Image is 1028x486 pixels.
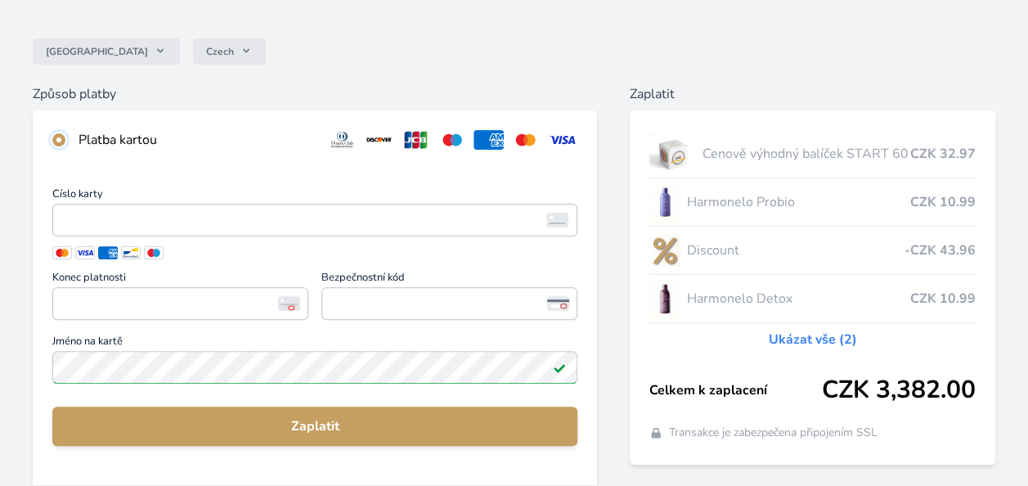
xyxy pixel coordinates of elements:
iframe: Iframe pro datum vypršení platnosti [60,292,301,315]
span: CZK 3,382.00 [822,376,976,405]
img: amex.svg [474,130,504,150]
img: mc.svg [510,130,541,150]
a: Ukázat vše (2) [769,330,857,349]
img: discount-lo.png [649,230,680,271]
span: -CZK 43.96 [905,241,976,260]
span: Czech [206,45,234,58]
img: Konec platnosti [278,296,300,311]
h6: Zaplatit [630,84,995,104]
img: discover.svg [364,130,394,150]
img: visa.svg [547,130,577,150]
span: CZK 10.99 [910,289,976,308]
iframe: Iframe pro bezpečnostní kód [329,292,570,315]
div: Platba kartou [79,130,314,150]
span: Harmonelo Probio [687,192,910,212]
span: Bezpečnostní kód [321,272,577,287]
span: Číslo karty [52,189,577,204]
span: Harmonelo Detox [687,289,910,308]
button: Czech [193,38,266,65]
span: Transakce je zabezpečena připojením SSL [669,425,878,441]
span: Konec platnosti [52,272,308,287]
button: Zaplatit [52,407,577,446]
img: CLEAN_PROBIO_se_stinem_x-lo.jpg [649,182,680,223]
span: CZK 32.97 [910,144,976,164]
span: Cenově výhodný balíček START 60 [703,144,910,164]
input: Jméno na kartěPlatné pole [52,351,577,384]
img: jcb.svg [401,130,431,150]
span: Celkem k zaplacení [649,380,822,400]
span: Zaplatit [65,416,564,436]
button: [GEOGRAPHIC_DATA] [33,38,180,65]
span: [GEOGRAPHIC_DATA] [46,45,148,58]
img: Platné pole [553,361,566,374]
h6: Způsob platby [33,84,597,104]
img: start.jpg [649,133,696,174]
iframe: Iframe pro číslo karty [60,209,570,232]
img: DETOX_se_stinem_x-lo.jpg [649,278,680,319]
img: maestro.svg [438,130,468,150]
span: Discount [687,241,905,260]
span: CZK 10.99 [910,192,976,212]
img: diners.svg [327,130,357,150]
span: Jméno na kartě [52,336,577,351]
img: card [546,213,568,227]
